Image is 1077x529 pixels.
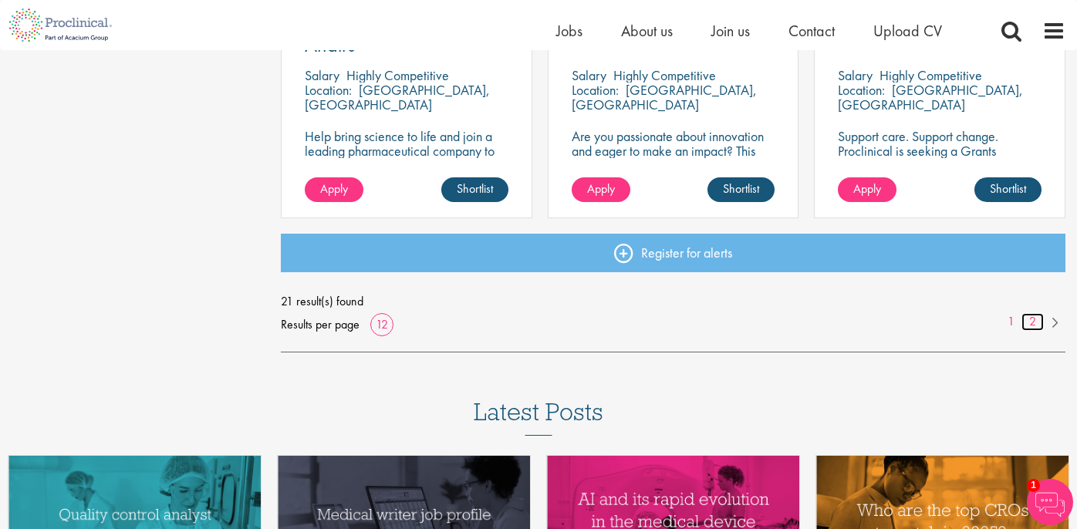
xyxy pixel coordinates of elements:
a: Apply [572,177,630,202]
span: Apply [853,180,881,197]
span: Salary [572,66,606,84]
span: Apply [587,180,615,197]
span: Location: [838,81,885,99]
span: Salary [305,66,339,84]
a: Manager Regulatory Affairs [305,16,508,55]
p: [GEOGRAPHIC_DATA], [GEOGRAPHIC_DATA] [572,81,757,113]
span: Location: [572,81,619,99]
a: Shortlist [441,177,508,202]
p: Are you passionate about innovation and eager to make an impact? This remote position allows you ... [572,129,775,202]
a: 12 [370,316,393,332]
span: Apply [320,180,348,197]
a: Shortlist [707,177,775,202]
p: Support care. Support change. Proclinical is seeking a Grants Manager A/B to join the team for a ... [838,129,1042,202]
span: Salary [838,66,873,84]
span: Results per page [281,313,360,336]
h3: Latest Posts [474,399,603,436]
a: 2 [1021,313,1044,331]
a: Register for alerts [281,234,1065,272]
a: Jobs [556,21,582,41]
a: Join us [711,21,750,41]
a: Apply [838,177,896,202]
p: Help bring science to life and join a leading pharmaceutical company to play a key role in delive... [305,129,508,202]
p: [GEOGRAPHIC_DATA], [GEOGRAPHIC_DATA] [838,81,1023,113]
a: Contact [788,21,835,41]
p: Highly Competitive [346,66,449,84]
a: 1 [1000,313,1022,331]
p: Highly Competitive [613,66,716,84]
a: Apply [305,177,363,202]
span: Location: [305,81,352,99]
a: Upload CV [873,21,942,41]
p: [GEOGRAPHIC_DATA], [GEOGRAPHIC_DATA] [305,81,490,113]
a: About us [621,21,673,41]
a: Shortlist [974,177,1042,202]
span: 21 result(s) found [281,290,1065,313]
img: Chatbot [1027,479,1073,525]
span: 1 [1027,479,1040,492]
p: Highly Competitive [879,66,982,84]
